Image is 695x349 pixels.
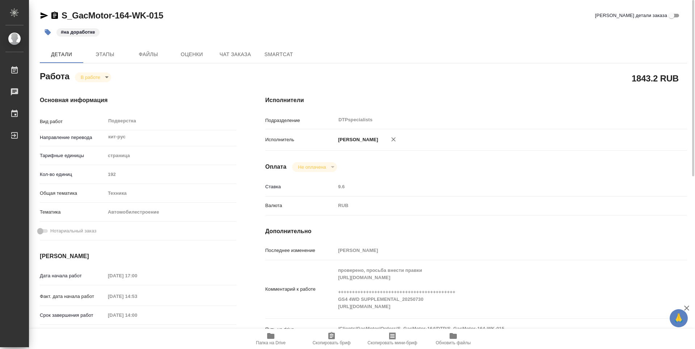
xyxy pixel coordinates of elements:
[40,252,236,261] h4: [PERSON_NAME]
[40,190,105,197] p: Общая тематика
[105,206,236,218] div: Автомобилестроение
[265,286,336,293] p: Комментарий к работе
[336,136,378,143] p: [PERSON_NAME]
[40,24,56,40] button: Добавить тэг
[105,270,169,281] input: Пустое поле
[423,329,484,349] button: Обновить файлы
[301,329,362,349] button: Скопировать бриф
[670,309,688,327] button: 🙏
[336,323,652,335] textarea: /Clients/GacMotor/Orders/S_GacMotor-164/DTP/S_GacMotor-164-WK-015
[261,50,296,59] span: SmartCat
[296,164,328,170] button: Не оплачена
[362,329,423,349] button: Скопировать мини-бриф
[265,326,336,333] p: Путь на drive
[336,181,652,192] input: Пустое поле
[75,72,111,82] div: В работе
[312,340,350,345] span: Скопировать бриф
[62,10,163,20] a: S_GacMotor-164-WK-015
[336,245,652,256] input: Пустое поле
[131,50,166,59] span: Файлы
[174,50,209,59] span: Оценки
[40,293,105,300] p: Факт. дата начала работ
[50,11,59,20] button: Скопировать ссылку
[386,131,401,147] button: Удалить исполнителя
[265,227,687,236] h4: Дополнительно
[40,96,236,105] h4: Основная информация
[336,199,652,212] div: RUB
[50,227,96,235] span: Нотариальный заказ
[105,150,236,162] div: страница
[40,11,49,20] button: Скопировать ссылку для ЯМессенджера
[79,74,102,80] button: В работе
[56,29,100,35] span: на доработке
[265,247,336,254] p: Последнее изменение
[105,169,236,180] input: Пустое поле
[105,291,169,302] input: Пустое поле
[88,50,122,59] span: Этапы
[40,209,105,216] p: Тематика
[265,202,336,209] p: Валюта
[40,272,105,279] p: Дата начала работ
[265,136,336,143] p: Исполнитель
[673,311,685,326] span: 🙏
[632,72,679,84] h2: 1843.2 RUB
[40,312,105,319] p: Срок завершения работ
[240,329,301,349] button: Папка на Drive
[265,163,287,171] h4: Оплата
[40,69,69,82] h2: Работа
[336,264,652,313] textarea: проверено, просьба внести правки [URL][DOMAIN_NAME] ++++++++++++++++++++++++++++++++++++++++++ GS...
[61,29,95,36] p: #на доработке
[256,340,286,345] span: Папка на Drive
[265,183,336,190] p: Ставка
[105,310,169,320] input: Пустое поле
[265,96,687,105] h4: Исполнители
[105,187,236,199] div: Техника
[367,340,417,345] span: Скопировать мини-бриф
[40,134,105,141] p: Направление перевода
[595,12,667,19] span: [PERSON_NAME] детали заказа
[40,118,105,125] p: Вид работ
[218,50,253,59] span: Чат заказа
[265,117,336,124] p: Подразделение
[40,171,105,178] p: Кол-во единиц
[44,50,79,59] span: Детали
[292,162,337,172] div: В работе
[436,340,471,345] span: Обновить файлы
[40,152,105,159] p: Тарифные единицы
